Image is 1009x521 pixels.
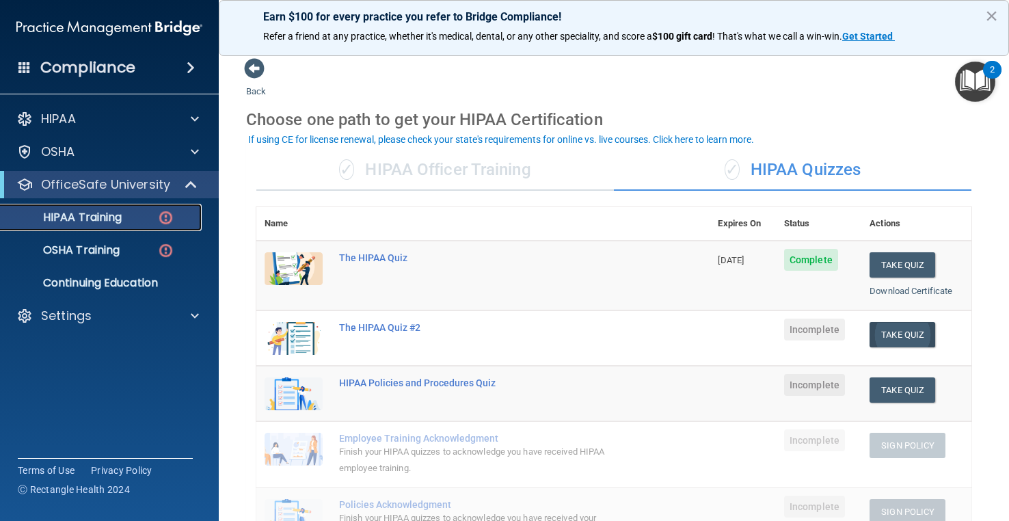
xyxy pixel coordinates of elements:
strong: Get Started [842,31,893,42]
a: OfficeSafe University [16,176,198,193]
p: OSHA Training [9,243,120,257]
p: Earn $100 for every practice you refer to Bridge Compliance! [263,10,965,23]
a: Get Started [842,31,895,42]
button: Sign Policy [870,433,945,458]
span: Incomplete [784,496,845,518]
button: Take Quiz [870,252,935,278]
span: ✓ [339,159,354,180]
p: HIPAA [41,111,76,127]
div: If using CE for license renewal, please check your state's requirements for online vs. live cours... [248,135,754,144]
div: 2 [990,70,995,88]
a: Terms of Use [18,464,75,477]
th: Name [256,207,331,241]
th: Actions [861,207,971,241]
p: HIPAA Training [9,211,122,224]
div: Finish your HIPAA quizzes to acknowledge you have received HIPAA employee training. [339,444,641,477]
span: Refer a friend at any practice, whether it's medical, dental, or any other speciality, and score a [263,31,652,42]
a: Back [246,70,266,96]
button: Take Quiz [870,322,935,347]
div: The HIPAA Quiz [339,252,641,263]
a: OSHA [16,144,199,160]
p: Settings [41,308,92,324]
span: Complete [784,249,838,271]
div: The HIPAA Quiz #2 [339,322,641,333]
button: If using CE for license renewal, please check your state's requirements for online vs. live cours... [246,133,756,146]
img: PMB logo [16,14,202,42]
a: Download Certificate [870,286,952,296]
span: Incomplete [784,319,845,340]
a: HIPAA [16,111,199,127]
h4: Compliance [40,58,135,77]
a: Privacy Policy [91,464,152,477]
th: Status [776,207,861,241]
div: HIPAA Officer Training [256,150,614,191]
img: danger-circle.6113f641.png [157,209,174,226]
img: danger-circle.6113f641.png [157,242,174,259]
div: Policies Acknowledgment [339,499,641,510]
span: ✓ [725,159,740,180]
th: Expires On [710,207,775,241]
p: OfficeSafe University [41,176,170,193]
strong: $100 gift card [652,31,712,42]
span: Ⓒ Rectangle Health 2024 [18,483,130,496]
span: Incomplete [784,374,845,396]
span: [DATE] [718,255,744,265]
button: Open Resource Center, 2 new notifications [955,62,995,102]
div: Employee Training Acknowledgment [339,433,641,444]
div: HIPAA Policies and Procedures Quiz [339,377,641,388]
button: Close [985,5,998,27]
a: Settings [16,308,199,324]
span: Incomplete [784,429,845,451]
p: OSHA [41,144,75,160]
div: HIPAA Quizzes [614,150,971,191]
span: ! That's what we call a win-win. [712,31,842,42]
button: Take Quiz [870,377,935,403]
p: Continuing Education [9,276,196,290]
div: Choose one path to get your HIPAA Certification [246,100,982,139]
